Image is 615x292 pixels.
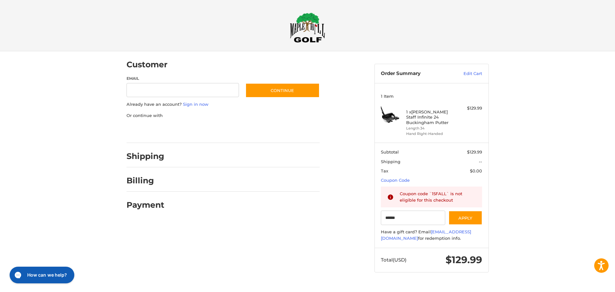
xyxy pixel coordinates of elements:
h2: Payment [127,200,164,210]
label: Email [127,76,239,81]
a: [EMAIL_ADDRESS][DOMAIN_NAME] [381,229,471,241]
button: Continue [245,83,320,98]
div: Have a gift card? Email for redemption info. [381,229,482,241]
div: $129.99 [457,105,482,112]
span: $129.99 [467,149,482,154]
span: Shipping [381,159,400,164]
span: Total (USD) [381,257,406,263]
span: -- [479,159,482,164]
span: $129.99 [446,254,482,266]
div: Coupon code `15FALL` is not eligible for this checkout [400,191,476,203]
p: Or continue with [127,113,320,119]
span: $0.00 [470,168,482,173]
li: Hand Right-Handed [406,131,455,137]
h2: Shipping [127,151,164,161]
a: Edit Cart [450,71,482,77]
a: Coupon Code [381,178,410,183]
h3: Order Summary [381,71,450,77]
iframe: Gorgias live chat messenger [6,264,76,286]
span: Subtotal [381,149,399,154]
button: Apply [448,211,482,225]
iframe: PayPal-paypal [124,125,172,137]
h2: Customer [127,60,168,70]
iframe: PayPal-venmo [233,125,281,137]
span: Tax [381,168,388,173]
input: Gift Certificate or Coupon Code [381,211,445,225]
iframe: PayPal-paylater [179,125,227,137]
p: Already have an account? [127,101,320,108]
h2: Billing [127,176,164,186]
h3: 1 Item [381,94,482,99]
img: Maple Hill Golf [290,13,325,43]
h4: 1 x [PERSON_NAME] Staff Infinite 24 Buckingham Putter [406,109,455,125]
a: Sign in now [183,102,209,107]
li: Length 34 [406,126,455,131]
